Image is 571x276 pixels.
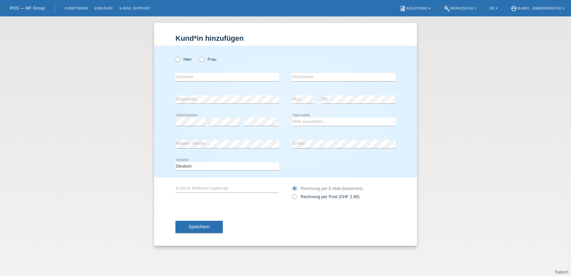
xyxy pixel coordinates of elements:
a: Kund*innen [61,6,91,10]
input: Rechnung per E-Mail (kostenlos) [292,186,296,194]
label: Frau [199,57,216,62]
label: Rechnung per Post (CHF 2.90) [292,194,359,199]
input: Herr [175,57,180,61]
a: account_circlem-way - Emmenbrücke ▾ [507,6,568,10]
i: book [400,5,406,12]
a: DE ▾ [486,6,501,10]
input: Frau [199,57,204,61]
i: account_circle [511,5,517,12]
button: Speichern [175,221,223,233]
a: POS — MF Group [10,6,45,11]
label: Herr [175,57,192,62]
label: Rechnung per E-Mail (kostenlos) [292,186,363,191]
a: bookAnleitung ▾ [396,6,433,10]
i: build [444,5,450,12]
span: Speichern [189,224,210,229]
a: Support [555,270,568,274]
a: E-Mail Support [116,6,154,10]
a: buildWerkzeuge ▾ [440,6,480,10]
input: Rechnung per Post (CHF 2.90) [292,194,296,202]
a: Einkäufe [91,6,116,10]
h1: Kund*in hinzufügen [175,34,396,42]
